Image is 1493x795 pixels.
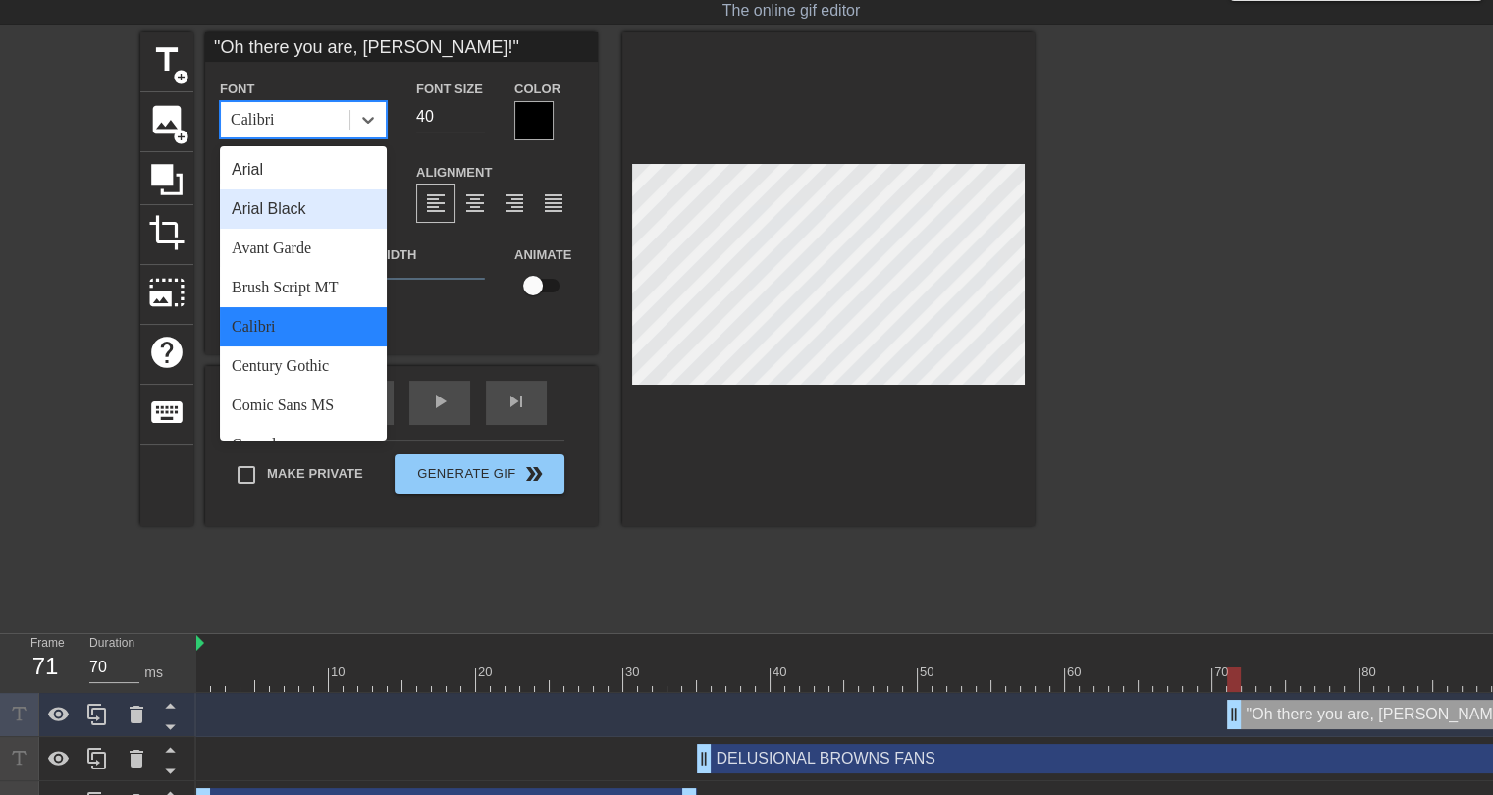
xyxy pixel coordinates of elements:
span: format_align_center [463,191,487,215]
div: 80 [1361,662,1379,682]
span: image [148,101,186,138]
span: add_circle [173,129,189,145]
div: 20 [478,662,496,682]
span: format_align_left [424,191,448,215]
div: Calibri [220,307,387,346]
div: 50 [920,662,937,682]
div: 71 [30,649,60,684]
div: 60 [1067,662,1085,682]
div: Calibri [231,108,274,132]
span: format_align_justify [542,191,565,215]
span: add_circle [173,69,189,85]
span: drag_handle [694,749,714,768]
span: drag_handle [1224,705,1244,724]
div: ms [144,662,163,683]
span: Make Private [267,464,363,484]
label: Font Size [416,79,483,99]
div: Avant Garde [220,229,387,268]
div: Consolas [220,425,387,464]
div: Arial Black [220,189,387,229]
button: Generate Gif [395,454,564,494]
span: crop [148,214,186,251]
span: Generate Gif [402,462,557,486]
div: Century Gothic [220,346,387,386]
div: Comic Sans MS [220,386,387,425]
span: keyboard [148,394,186,431]
label: Duration [89,638,134,650]
div: 70 [1214,662,1232,682]
label: Color [514,79,560,99]
span: photo_size_select_large [148,274,186,311]
span: format_align_right [503,191,526,215]
label: Alignment [416,163,492,183]
span: help [148,334,186,371]
span: title [148,41,186,79]
div: 10 [331,662,348,682]
div: 30 [625,662,643,682]
label: Font [220,79,254,99]
span: play_arrow [428,390,452,413]
div: Arial [220,150,387,189]
span: skip_next [505,390,528,413]
label: Animate [514,245,571,265]
div: Brush Script MT [220,268,387,307]
div: 40 [773,662,790,682]
div: Frame [16,634,75,691]
span: double_arrow [522,462,546,486]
